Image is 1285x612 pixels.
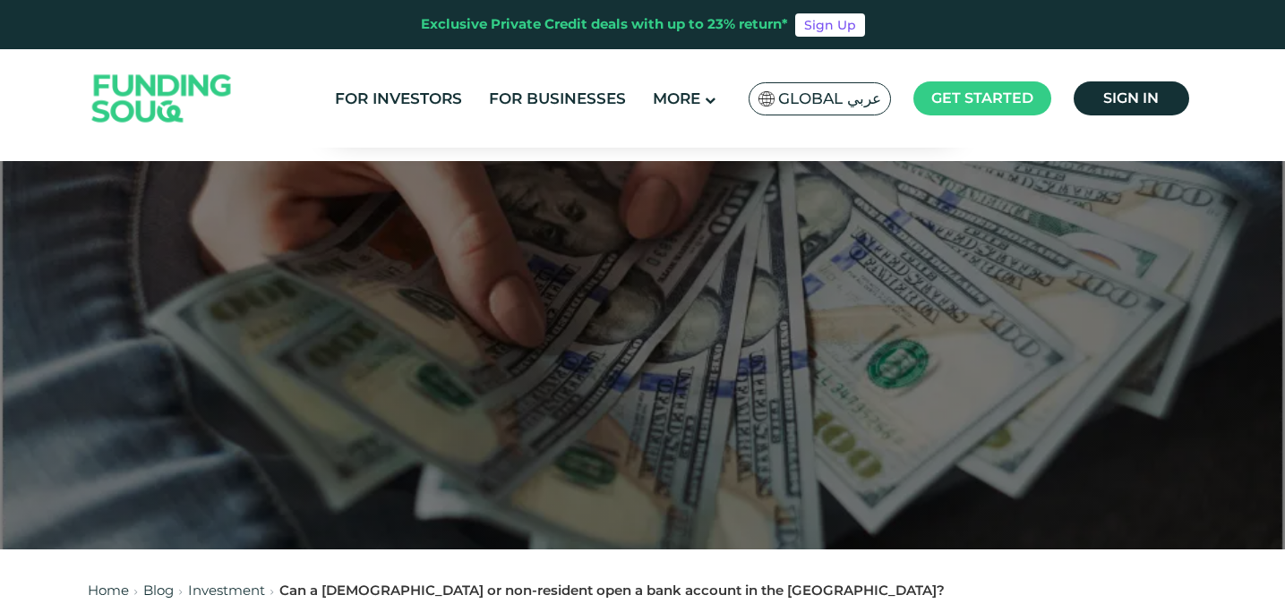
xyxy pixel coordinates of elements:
span: More [653,89,700,107]
a: For Businesses [484,84,630,114]
div: Exclusive Private Credit deals with up to 23% return* [421,14,788,35]
span: Get started [931,89,1033,106]
a: Investment [188,582,265,599]
span: Sign in [1103,89,1159,106]
a: Sign in [1074,81,1189,115]
a: For Investors [330,84,467,114]
a: Home [88,582,129,599]
div: Can a [DEMOGRAPHIC_DATA] or non-resident open a bank account in the [GEOGRAPHIC_DATA]? [279,581,945,601]
a: Sign Up [795,13,865,37]
span: Global عربي [778,89,881,109]
a: Blog [143,582,174,599]
img: Logo [74,54,250,144]
img: SA Flag [758,91,775,106]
